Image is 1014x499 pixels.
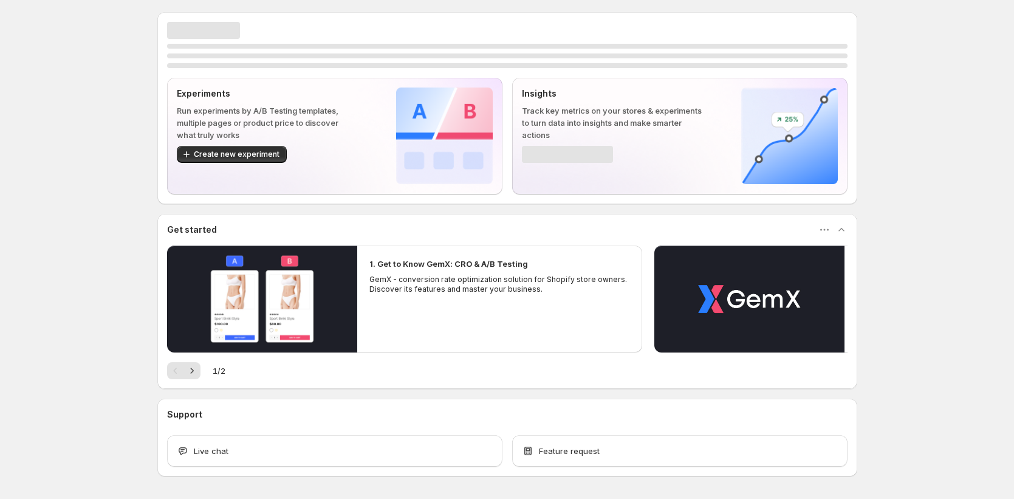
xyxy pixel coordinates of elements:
[177,146,287,163] button: Create new experiment
[396,88,493,184] img: Experiments
[167,246,357,353] button: Play video
[213,365,225,377] span: 1 / 2
[539,445,600,457] span: Feature request
[654,246,844,353] button: Play video
[369,275,631,294] p: GemX - conversion rate optimization solution for Shopify store owners. Discover its features and ...
[177,88,357,100] p: Experiments
[167,224,217,236] h3: Get started
[194,445,228,457] span: Live chat
[167,362,200,379] nav: Pagination
[522,105,702,141] p: Track key metrics on your stores & experiments to turn data into insights and make smarter actions
[183,362,200,379] button: Next
[194,150,279,159] span: Create new experiment
[522,88,702,100] p: Insights
[177,105,357,141] p: Run experiments by A/B Testing templates, multiple pages or product price to discover what truly ...
[167,408,202,421] h3: Support
[369,258,528,270] h2: 1. Get to Know GemX: CRO & A/B Testing
[741,88,838,184] img: Insights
